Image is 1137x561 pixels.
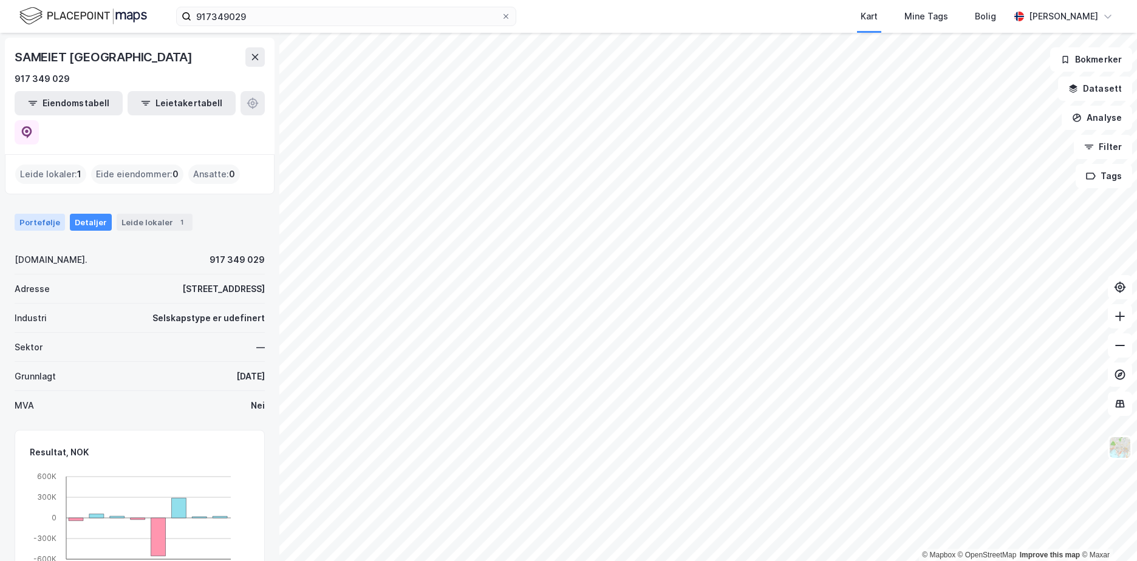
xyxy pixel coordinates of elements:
div: Eide eiendommer : [91,165,183,184]
div: Detaljer [70,214,112,231]
button: Filter [1074,135,1132,159]
button: Tags [1076,164,1132,188]
div: [PERSON_NAME] [1029,9,1098,24]
div: 917 349 029 [210,253,265,267]
img: Z [1108,436,1132,459]
div: Bolig [975,9,996,24]
div: Resultat, NOK [30,445,250,460]
button: Bokmerker [1050,47,1132,72]
tspan: 0 [52,513,56,522]
div: Ansatte : [188,165,240,184]
div: 1 [176,216,188,228]
a: OpenStreetMap [958,551,1017,559]
tspan: 600K [37,472,56,481]
div: Mine Tags [904,9,948,24]
div: 917 349 029 [15,72,70,86]
div: MVA [15,398,34,413]
div: Adresse [15,282,50,296]
div: Leide lokaler : [15,165,86,184]
span: 0 [172,167,179,182]
a: Mapbox [922,551,955,559]
div: Grunnlagt [15,369,56,384]
div: — [256,340,265,355]
div: Kontrollprogram for chat [1076,503,1137,561]
div: Nei [251,398,265,413]
img: logo.f888ab2527a4732fd821a326f86c7f29.svg [19,5,147,27]
input: Søk på adresse, matrikkel, gårdeiere, leietakere eller personer [191,7,501,25]
div: Kart [861,9,878,24]
tspan: 300K [37,492,56,501]
div: [STREET_ADDRESS] [182,282,265,296]
div: [DOMAIN_NAME]. [15,253,87,267]
span: 0 [229,167,235,182]
div: Leide lokaler [117,214,193,231]
a: Improve this map [1020,551,1080,559]
button: Eiendomstabell [15,91,123,115]
div: Selskapstype er udefinert [152,311,265,325]
iframe: Chat Widget [1076,503,1137,561]
button: Datasett [1058,76,1132,101]
div: [DATE] [236,369,265,384]
button: Analyse [1062,106,1132,130]
div: Industri [15,311,47,325]
div: Portefølje [15,214,65,231]
div: Sektor [15,340,43,355]
span: 1 [77,167,81,182]
button: Leietakertabell [128,91,236,115]
tspan: -300K [33,534,56,543]
div: SAMEIET [GEOGRAPHIC_DATA] [15,47,195,67]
